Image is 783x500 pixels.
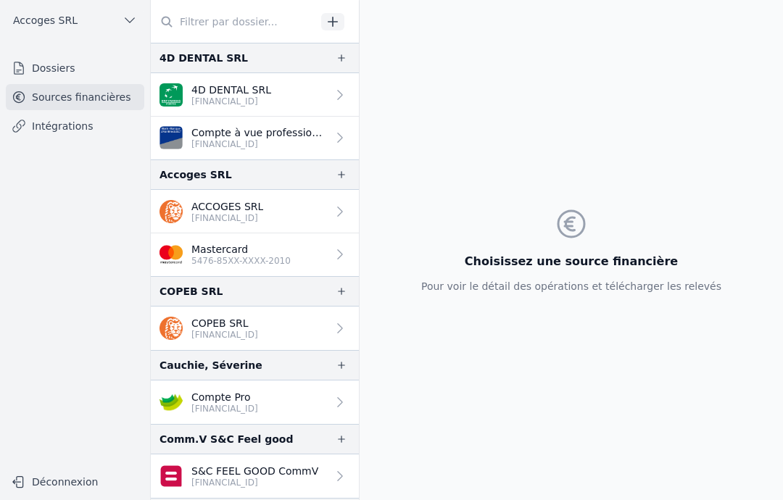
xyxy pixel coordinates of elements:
button: Accoges SRL [6,9,144,32]
a: Dossiers [6,55,144,81]
input: Filtrer par dossier... [151,9,316,35]
a: Mastercard 5476-85XX-XXXX-2010 [151,233,359,276]
a: ACCOGES SRL [FINANCIAL_ID] [151,190,359,233]
p: [FINANCIAL_ID] [191,403,258,414]
p: COPEB SRL [191,316,258,330]
p: [FINANCIAL_ID] [191,329,258,341]
p: [FINANCIAL_ID] [191,96,271,107]
p: Mastercard [191,242,291,257]
p: Compte à vue professionnel [191,125,327,140]
img: belfius-1.png [159,464,183,488]
img: imageedit_2_6530439554.png [159,243,183,266]
p: ACCOGES SRL [191,199,263,214]
p: [FINANCIAL_ID] [191,138,327,150]
p: S&C FEEL GOOD CommV [191,464,318,478]
a: Compte à vue professionnel [FINANCIAL_ID] [151,117,359,159]
p: 4D DENTAL SRL [191,83,271,97]
p: [FINANCIAL_ID] [191,477,318,488]
div: Accoges SRL [159,166,232,183]
p: 5476-85XX-XXXX-2010 [191,255,291,267]
img: VAN_BREDA_JVBABE22XXX.png [159,126,183,149]
div: Comm.V S&C Feel good [159,430,293,448]
a: Sources financières [6,84,144,110]
button: Déconnexion [6,470,144,493]
div: 4D DENTAL SRL [159,49,248,67]
p: Compte Pro [191,390,258,404]
p: Pour voir le détail des opérations et télécharger les relevés [421,279,721,293]
a: Compte Pro [FINANCIAL_ID] [151,380,359,424]
a: 4D DENTAL SRL [FINANCIAL_ID] [151,73,359,117]
div: Cauchie, Séverine [159,357,262,374]
img: ing.png [159,317,183,340]
a: Intégrations [6,113,144,139]
p: [FINANCIAL_ID] [191,212,263,224]
h3: Choisissez une source financière [421,253,721,270]
a: S&C FEEL GOOD CommV [FINANCIAL_ID] [151,454,359,498]
img: BNP_BE_BUSINESS_GEBABEBB.png [159,83,183,107]
a: COPEB SRL [FINANCIAL_ID] [151,307,359,350]
img: ing.png [159,200,183,223]
img: crelan.png [159,391,183,414]
span: Accoges SRL [13,13,78,28]
div: COPEB SRL [159,283,223,300]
